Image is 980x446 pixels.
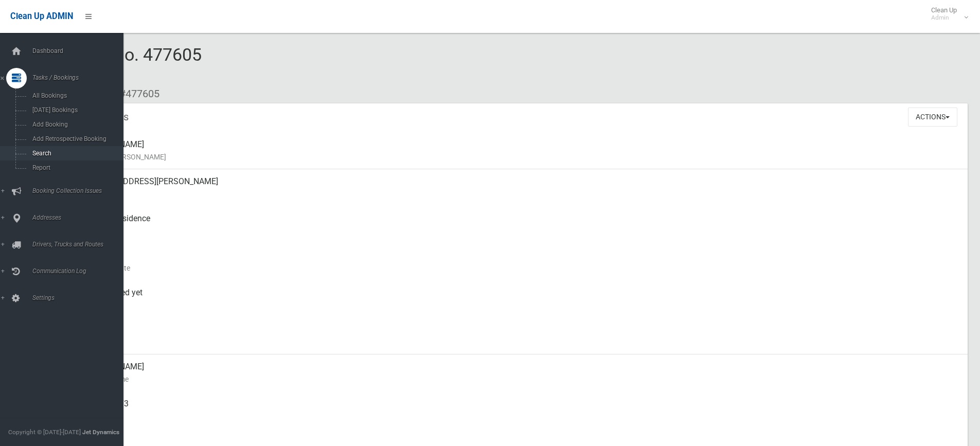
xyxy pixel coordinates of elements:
[82,391,959,429] div: 0418408173
[931,14,957,22] small: Admin
[82,299,959,311] small: Collected At
[29,135,122,142] span: Add Retrospective Booking
[82,132,959,169] div: [PERSON_NAME]
[82,280,959,317] div: Not collected yet
[29,187,131,194] span: Booking Collection Issues
[29,47,131,55] span: Dashboard
[82,206,959,243] div: Front of Residence
[29,164,122,171] span: Report
[82,373,959,385] small: Contact Name
[29,150,122,157] span: Search
[82,336,959,348] small: Zone
[29,294,131,301] span: Settings
[82,151,959,163] small: Name of [PERSON_NAME]
[45,44,202,84] span: Booking No. 477605
[908,108,957,127] button: Actions
[29,74,131,81] span: Tasks / Bookings
[82,262,959,274] small: Collection Date
[8,429,81,436] span: Copyright © [DATE]-[DATE]
[82,317,959,354] div: [DATE]
[29,92,122,99] span: All Bookings
[29,106,122,114] span: [DATE] Bookings
[10,11,73,21] span: Clean Up ADMIN
[82,225,959,237] small: Pickup Point
[82,429,119,436] strong: Jet Dynamics
[112,84,159,103] li: #477605
[82,243,959,280] div: [DATE]
[82,410,959,422] small: Mobile
[29,267,131,275] span: Communication Log
[82,169,959,206] div: [STREET_ADDRESS][PERSON_NAME]
[29,121,122,128] span: Add Booking
[82,188,959,200] small: Address
[29,241,131,248] span: Drivers, Trucks and Routes
[29,214,131,221] span: Addresses
[82,354,959,391] div: [PERSON_NAME]
[926,6,967,22] span: Clean Up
